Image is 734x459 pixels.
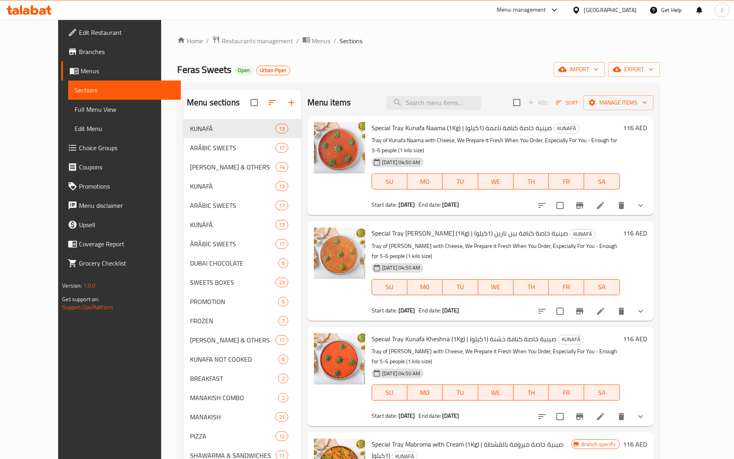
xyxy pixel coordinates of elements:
[552,281,581,293] span: FR
[184,138,301,157] div: ARÁBIC SWEETS17
[61,157,181,177] a: Coupons
[570,407,589,426] button: Branch-specific-item
[372,135,620,155] p: Tray of Kunafa Naama with Cheese, We Prepare it Fresh When You Order, Especially For You - Enough...
[372,385,407,401] button: SU
[276,144,288,152] span: 17
[532,407,552,426] button: sort-choices
[79,47,174,56] span: Branches
[177,36,203,46] a: Home
[81,66,174,76] span: Menus
[75,105,174,114] span: Full Menu View
[446,387,475,399] span: TU
[275,201,288,210] div: items
[235,66,253,75] div: Open
[556,98,578,107] span: Sort
[407,173,443,189] button: MO
[184,388,301,407] div: MANAKISH COMBO2
[517,281,546,293] span: TH
[276,202,288,209] span: 17
[442,411,459,421] b: [DATE]
[554,124,579,133] span: KUNAFÁ
[278,354,288,364] div: items
[279,298,288,306] span: 6
[623,333,647,344] h6: 116 AED
[184,196,301,215] div: ARÀBIC SWEETS17
[372,199,397,210] span: Start date:
[61,138,181,157] a: Choice Groups
[517,387,546,399] span: TH
[190,181,275,191] span: KUNAFÀ
[184,427,301,446] div: PIZZA12
[190,278,275,287] span: SWEETS BOXES
[190,162,275,172] span: [PERSON_NAME] & OTHERS
[307,97,351,109] h2: Menu items
[375,176,404,187] span: SU
[302,36,330,46] a: Menus
[584,173,619,189] button: SA
[276,125,288,133] span: 13
[578,441,619,448] span: Branch specific
[481,281,510,293] span: WE
[372,122,552,134] span: Special Tray Kunafa Naama (1Kg) | صينية خاصة كنافة ناعمة (1كيلو)
[570,302,589,321] button: Branch-specific-item
[177,36,660,46] nav: breadcrumb
[75,85,174,95] span: Sections
[612,196,631,215] button: delete
[184,119,301,138] div: KUNAFÁ13
[419,305,441,316] span: End date:
[407,279,443,295] button: MO
[279,317,288,325] span: 7
[184,292,301,311] div: PROMOTION6
[584,385,619,401] button: SA
[334,36,336,46] li: /
[61,196,181,215] a: Menu disclaimer
[525,97,551,109] span: Add item
[419,199,441,210] span: End date:
[558,335,584,344] div: KUNAFÁ
[552,303,568,320] span: Select to update
[379,159,423,166] span: [DATE] 04:50 AM
[235,67,253,74] span: Open
[372,305,397,316] span: Start date:
[532,302,552,321] button: sort-choices
[276,279,288,286] span: 23
[61,215,181,234] a: Upsell
[623,227,647,239] h6: 116 AED
[276,183,288,190] span: 13
[184,215,301,234] div: KUNÀFÀ13
[481,176,510,187] span: WE
[61,23,181,42] a: Edit Restaurant
[552,197,568,214] span: Select to update
[275,412,288,422] div: items
[514,385,549,401] button: TH
[442,305,459,316] b: [DATE]
[583,95,653,110] button: Manage items
[379,370,423,377] span: [DATE] 04:50 AM
[184,254,301,273] div: DUBAI CHOCOLATE6
[184,350,301,369] div: KUNAFA NOT COOKED6
[190,393,278,403] span: MANAKISH COMBO
[190,354,278,364] div: KUNAFA NOT COOKED
[372,241,620,261] p: Tray of [PERSON_NAME] with Cheese, We Prepare it Fresh When You Order, Especially For You - Enoug...
[478,279,514,295] button: WE
[375,387,404,399] span: SU
[442,199,459,210] b: [DATE]
[275,143,288,153] div: items
[79,201,174,210] span: Menu disclaimer
[278,316,288,326] div: items
[279,375,288,382] span: 2
[257,67,290,74] span: Urban Piper
[184,407,301,427] div: MANAKISH21
[636,306,645,316] svg: Show Choices
[478,173,514,189] button: WE
[314,333,365,385] img: Special Tray Kunafa Kheshna (1Kg) | صينية خاصة كنافة خشنة (1كيلو)
[481,387,510,399] span: WE
[61,234,181,254] a: Coverage Report
[532,196,552,215] button: sort-choices
[276,413,288,421] span: 21
[190,431,275,441] div: PIZZA
[514,173,549,189] button: TH
[212,36,293,46] a: Restaurants management
[190,374,278,383] span: BREAKFAST
[570,229,595,239] span: KUNAFÁ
